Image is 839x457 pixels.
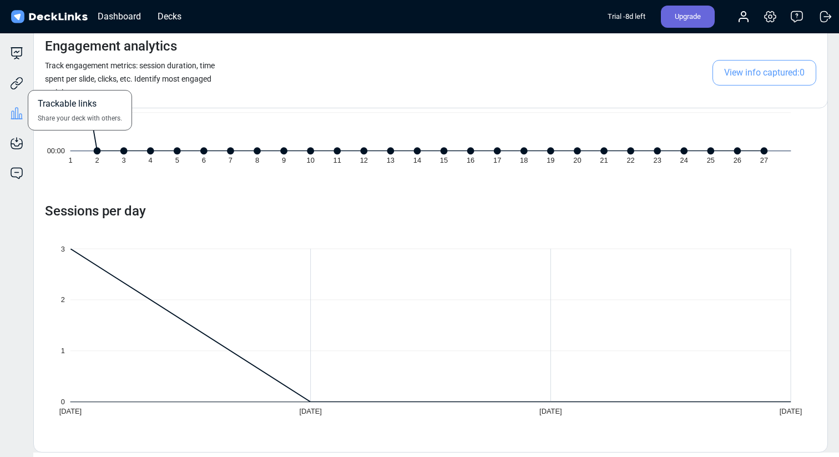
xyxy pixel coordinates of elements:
tspan: [DATE] [59,407,82,415]
tspan: 10 [307,156,315,164]
tspan: 0 [61,398,65,406]
span: Share your deck with others. [38,113,122,123]
small: Track engagement metrics: session duration, time spent per slide, clicks, etc. Identify most enga... [45,61,215,97]
h4: Engagement analytics [45,38,177,54]
tspan: 1 [61,347,65,355]
tspan: 15 [440,156,448,164]
h4: Sessions per day [45,203,816,219]
tspan: 8 [255,156,259,164]
tspan: 21 [600,156,608,164]
span: View info captured: 0 [712,60,816,86]
tspan: 22 [626,156,634,164]
tspan: 17 [493,156,501,164]
tspan: 20 [573,156,581,164]
img: DeckLinks [9,9,89,25]
tspan: 3 [122,156,126,164]
div: Dashboard [92,9,146,23]
tspan: 24 [680,156,688,164]
tspan: 14 [413,156,421,164]
div: Trial - 8 d left [608,6,645,28]
tspan: [DATE] [780,407,802,415]
tspan: 3 [61,245,65,253]
tspan: 9 [282,156,286,164]
tspan: 25 [707,156,715,164]
tspan: 18 [520,156,528,164]
tspan: 00:00 [47,147,65,155]
tspan: 7 [229,156,233,164]
tspan: [DATE] [299,407,322,415]
tspan: 2 [61,296,65,304]
div: Upgrade [661,6,715,28]
tspan: 5 [175,156,179,164]
tspan: 27 [760,156,768,164]
tspan: 6 [202,156,206,164]
tspan: 19 [547,156,554,164]
tspan: 23 [653,156,661,164]
span: Trackable links [38,97,97,113]
tspan: 16 [467,156,474,164]
tspan: 13 [387,156,395,164]
div: Decks [152,9,187,23]
tspan: 4 [149,156,153,164]
tspan: [DATE] [539,407,562,415]
tspan: 26 [734,156,741,164]
tspan: 2 [95,156,99,164]
tspan: 12 [360,156,368,164]
tspan: 1 [68,156,72,164]
tspan: 11 [333,156,341,164]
